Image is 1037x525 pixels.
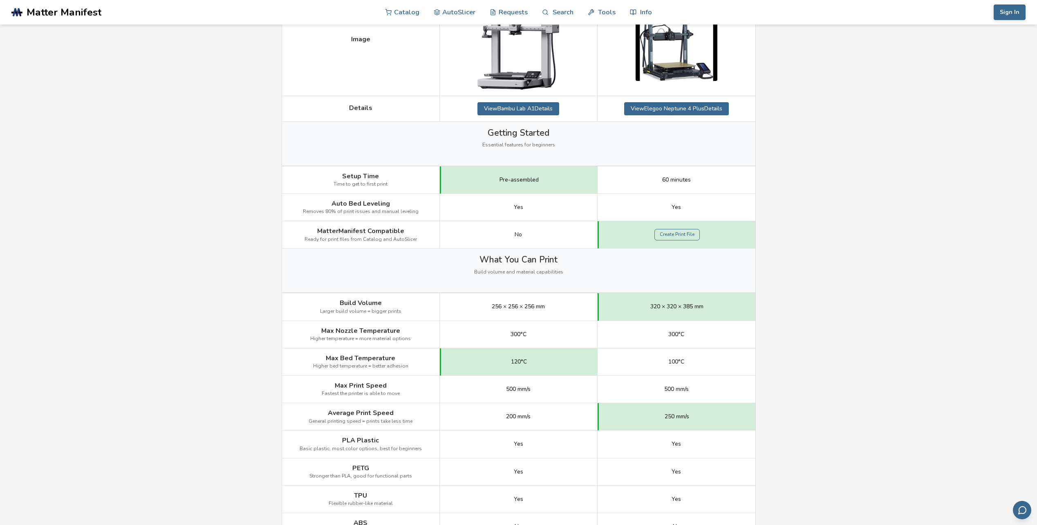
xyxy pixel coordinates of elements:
[499,177,539,183] span: Pre-assembled
[506,413,531,420] span: 200 mm/s
[354,492,367,499] span: TPU
[624,102,729,115] a: ViewElegoo Neptune 4 PlusDetails
[326,354,395,362] span: Max Bed Temperature
[514,469,523,475] span: Yes
[27,7,101,18] span: Matter Manifest
[474,269,563,275] span: Build volume and material capabilities
[351,36,370,43] span: Image
[334,182,387,187] span: Time to get to first print
[511,359,527,365] span: 120°C
[672,496,681,503] span: Yes
[506,386,531,393] span: 500 mm/s
[321,327,400,334] span: Max Nozzle Temperature
[665,413,689,420] span: 250 mm/s
[664,386,689,393] span: 500 mm/s
[329,501,393,507] span: Flexible rubber-like material
[668,359,684,365] span: 100°C
[1013,501,1031,519] button: Send feedback via email
[309,473,412,479] span: Stronger than PLA, good for functional parts
[335,382,387,389] span: Max Print Speed
[672,469,681,475] span: Yes
[303,209,419,215] span: Removes 80% of print issues and manual leveling
[331,200,390,207] span: Auto Bed Leveling
[340,299,382,307] span: Build Volume
[668,331,684,338] span: 300°C
[342,437,379,444] span: PLA Plastic
[662,177,691,183] span: 60 minutes
[492,303,545,310] span: 256 × 256 × 256 mm
[313,363,408,369] span: Higher bed temperature = better adhesion
[477,102,559,115] a: ViewBambu Lab A1Details
[320,309,401,314] span: Larger build volume = bigger prints
[514,204,523,211] span: Yes
[479,255,558,265] span: What You Can Print
[342,173,379,180] span: Setup Time
[305,237,417,242] span: Ready for print files from Catalog and AutoSlicer
[309,419,412,424] span: General printing speed = prints take less time
[300,446,422,452] span: Basic plastic, most color options, best for beginners
[328,409,394,417] span: Average Print Speed
[322,391,400,397] span: Fastest the printer is able to move
[514,496,523,503] span: Yes
[672,204,681,211] span: Yes
[352,464,369,472] span: PETG
[349,104,372,112] span: Details
[310,336,411,342] span: Higher temperature = more material options
[515,231,522,238] span: No
[672,441,681,447] span: Yes
[317,227,404,235] span: MatterManifest Compatible
[994,4,1026,20] button: Sign In
[654,229,700,240] a: Create Print File
[482,142,555,148] span: Essential features for beginners
[488,128,549,138] span: Getting Started
[650,303,703,310] span: 320 × 320 × 385 mm
[511,331,526,338] span: 300°C
[514,441,523,447] span: Yes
